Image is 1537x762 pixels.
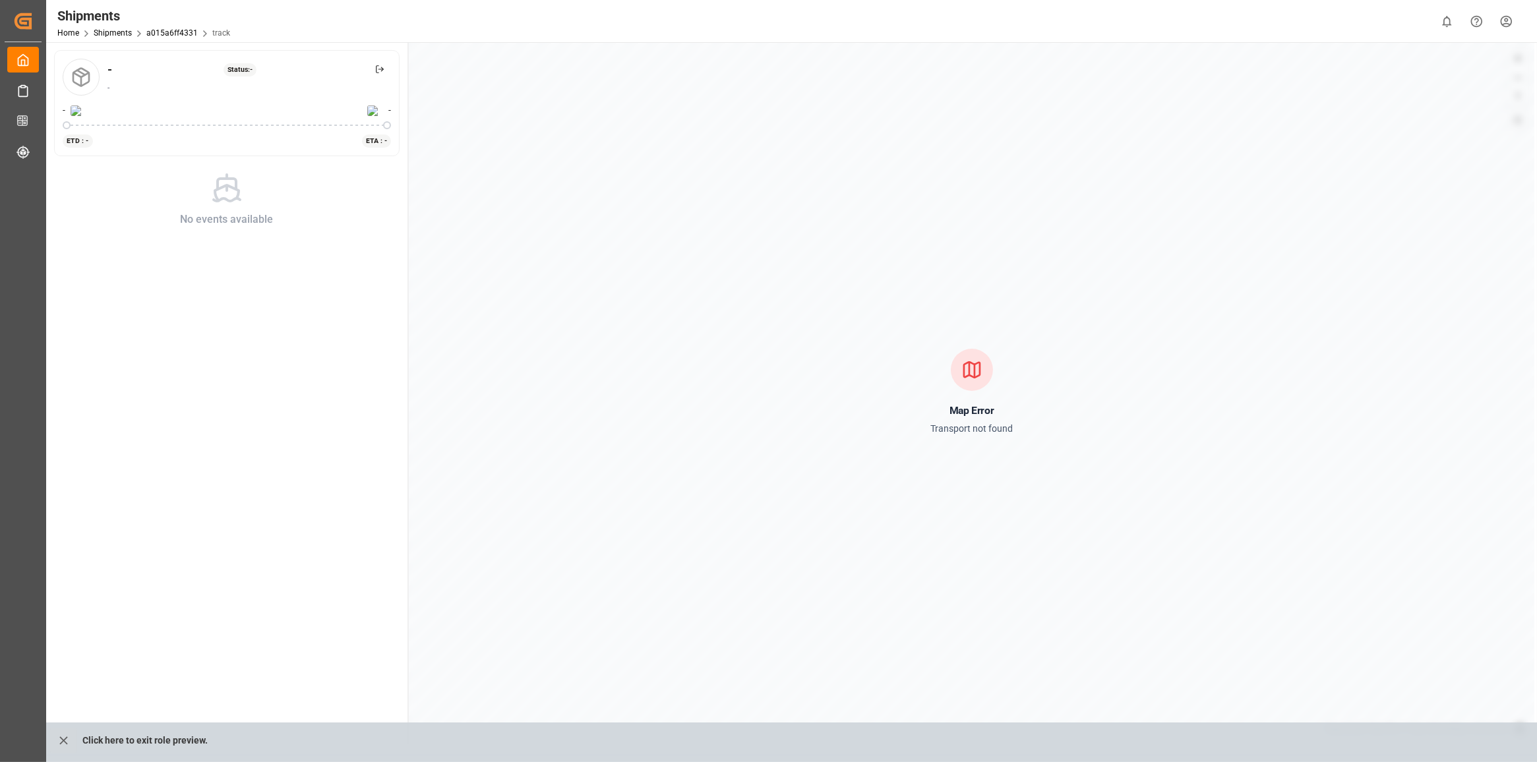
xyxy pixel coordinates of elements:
span: - [388,103,391,117]
div: Shipments [57,6,230,26]
a: Shipments [94,28,132,38]
div: ETA : - [362,134,392,148]
button: close role preview [50,728,77,753]
img: Netherlands [71,105,86,116]
p: Click here to exit role preview. [82,728,208,753]
div: Status: - [224,63,257,76]
div: No events available [181,212,274,227]
button: show 0 new notifications [1432,7,1462,36]
p: Transport not found [930,421,1013,437]
div: - [107,61,112,78]
img: Netherlands [367,105,383,116]
a: Home [57,28,79,38]
span: - [63,103,65,117]
div: - [107,82,391,94]
h2: Map Error [949,400,994,421]
a: a015a6ff4331 [146,28,198,38]
button: Help Center [1462,7,1492,36]
div: ETD : - [63,134,93,148]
